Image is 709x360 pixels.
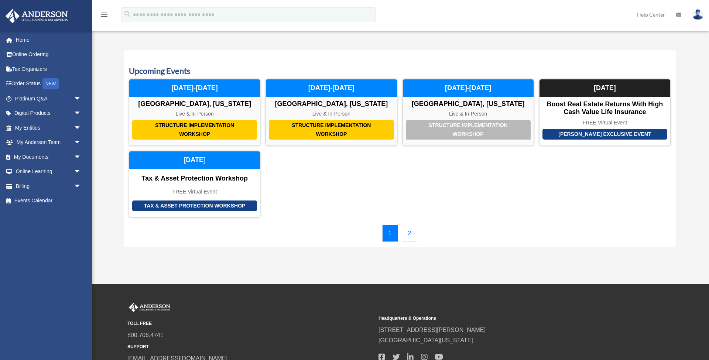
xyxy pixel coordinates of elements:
a: [GEOGRAPHIC_DATA][US_STATE] [379,337,473,343]
div: Live & In-Person [266,111,397,117]
a: Tax & Asset Protection Workshop Tax & Asset Protection Workshop FREE Virtual Event [DATE] [129,151,260,217]
a: Online Learningarrow_drop_down [5,164,92,179]
a: Digital Productsarrow_drop_down [5,106,92,121]
div: NEW [42,78,59,89]
div: [DATE]-[DATE] [403,79,534,97]
a: My Documentsarrow_drop_down [5,150,92,164]
div: [DATE] [540,79,670,97]
i: search [123,10,131,18]
small: TOLL FREE [127,320,373,328]
div: [DATE]-[DATE] [129,79,260,97]
a: 800.706.4741 [127,332,164,338]
div: Boost Real Estate Returns with High Cash Value Life Insurance [540,100,670,116]
span: arrow_drop_down [74,164,89,179]
a: menu [100,13,109,19]
div: FREE Virtual Event [129,189,260,195]
div: Structure Implementation Workshop [132,120,257,140]
div: Structure Implementation Workshop [406,120,531,140]
img: Anderson Advisors Platinum Portal [127,303,172,312]
span: arrow_drop_down [74,120,89,136]
div: Tax & Asset Protection Workshop [129,175,260,183]
img: User Pic [692,9,703,20]
a: Tax Organizers [5,62,92,76]
div: [GEOGRAPHIC_DATA], [US_STATE] [403,100,534,108]
i: menu [100,10,109,19]
h3: Upcoming Events [129,65,671,77]
img: Anderson Advisors Platinum Portal [3,9,70,23]
span: arrow_drop_down [74,91,89,106]
div: Tax & Asset Protection Workshop [132,200,257,211]
a: Events Calendar [5,193,89,208]
div: [PERSON_NAME] Exclusive Event [542,129,667,140]
div: [DATE]-[DATE] [266,79,397,97]
div: Live & In-Person [403,111,534,117]
a: 2 [402,225,418,242]
div: FREE Virtual Event [540,120,670,126]
a: Platinum Q&Aarrow_drop_down [5,91,92,106]
a: My Entitiesarrow_drop_down [5,120,92,135]
a: [STREET_ADDRESS][PERSON_NAME] [379,327,486,333]
div: [DATE] [129,151,260,169]
small: SUPPORT [127,343,373,351]
div: Live & In-Person [129,111,260,117]
a: [PERSON_NAME] Exclusive Event Boost Real Estate Returns with High Cash Value Life Insurance FREE ... [539,79,671,146]
a: Order StatusNEW [5,76,92,92]
a: Structure Implementation Workshop [GEOGRAPHIC_DATA], [US_STATE] Live & In-Person [DATE]-[DATE] [403,79,534,146]
span: arrow_drop_down [74,150,89,165]
span: arrow_drop_down [74,179,89,194]
span: arrow_drop_down [74,135,89,150]
a: Billingarrow_drop_down [5,179,92,193]
a: Structure Implementation Workshop [GEOGRAPHIC_DATA], [US_STATE] Live & In-Person [DATE]-[DATE] [129,79,260,146]
div: [GEOGRAPHIC_DATA], [US_STATE] [129,100,260,108]
a: Home [5,32,92,47]
a: Structure Implementation Workshop [GEOGRAPHIC_DATA], [US_STATE] Live & In-Person [DATE]-[DATE] [266,79,397,146]
a: Online Ordering [5,47,92,62]
div: Structure Implementation Workshop [269,120,394,140]
div: [GEOGRAPHIC_DATA], [US_STATE] [266,100,397,108]
small: Headquarters & Operations [379,315,624,322]
span: arrow_drop_down [74,106,89,121]
a: My Anderson Teamarrow_drop_down [5,135,92,150]
a: 1 [382,225,398,242]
